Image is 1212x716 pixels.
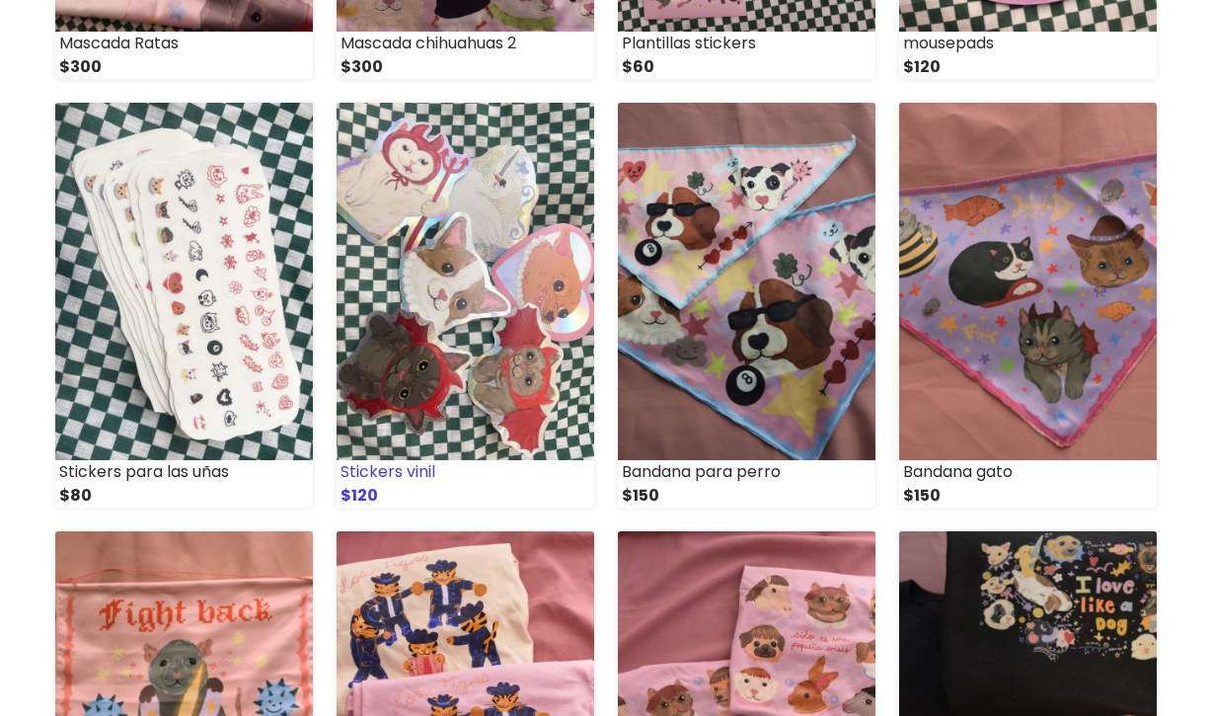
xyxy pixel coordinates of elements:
[618,103,875,508] a: Bandana para perro $150
[899,32,1157,55] div: mousepads
[337,55,594,79] div: $300
[618,484,875,508] div: $150
[337,32,594,55] div: Mascada chihuahuas 2
[899,103,1157,508] a: Bandana gato $150
[55,103,313,460] img: small_1752346819930.jpeg
[55,32,313,55] div: Mascada Ratas
[618,103,875,460] img: small_1752346645331.jpeg
[618,32,875,55] div: Plantillas stickers
[55,460,313,484] div: Stickers para las uñas
[55,103,313,508] a: Stickers para las uñas $80
[618,460,875,484] div: Bandana para perro
[337,103,594,508] a: Stickers vinil $120
[337,484,594,508] div: $120
[55,484,313,508] div: $80
[899,460,1157,484] div: Bandana gato
[618,55,875,79] div: $60
[337,460,594,484] div: Stickers vinil
[899,103,1157,460] img: small_1752346471998.jpeg
[899,484,1157,508] div: $150
[899,55,1157,79] div: $120
[55,55,313,79] div: $300
[337,103,594,460] img: small_1752346750781.jpeg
